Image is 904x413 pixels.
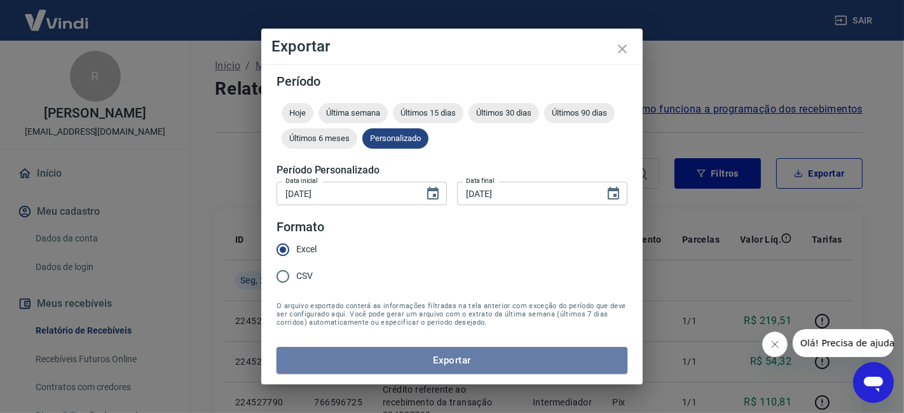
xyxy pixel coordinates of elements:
[282,108,313,118] span: Hoje
[296,243,317,256] span: Excel
[277,218,324,236] legend: Formato
[318,108,388,118] span: Última semana
[277,75,627,88] h5: Período
[296,269,313,283] span: CSV
[271,39,633,54] h4: Exportar
[285,176,318,186] label: Data inicial
[362,128,428,149] div: Personalizado
[793,329,894,357] iframe: Mensagem da empresa
[393,108,463,118] span: Últimos 15 dias
[277,182,415,205] input: DD/MM/YYYY
[420,181,446,207] button: Choose date, selected date is 22 de ago de 2025
[544,108,615,118] span: Últimos 90 dias
[282,128,357,149] div: Últimos 6 meses
[762,332,788,357] iframe: Fechar mensagem
[282,133,357,143] span: Últimos 6 meses
[318,103,388,123] div: Última semana
[277,302,627,327] span: O arquivo exportado conterá as informações filtradas na tela anterior com exceção do período que ...
[393,103,463,123] div: Últimos 15 dias
[544,103,615,123] div: Últimos 90 dias
[466,176,495,186] label: Data final
[362,133,428,143] span: Personalizado
[469,103,539,123] div: Últimos 30 dias
[601,181,626,207] button: Choose date, selected date is 25 de ago de 2025
[457,182,596,205] input: DD/MM/YYYY
[853,362,894,403] iframe: Botão para abrir a janela de mensagens
[607,34,638,64] button: close
[277,347,627,374] button: Exportar
[469,108,539,118] span: Últimos 30 dias
[277,164,627,177] h5: Período Personalizado
[8,9,107,19] span: Olá! Precisa de ajuda?
[282,103,313,123] div: Hoje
